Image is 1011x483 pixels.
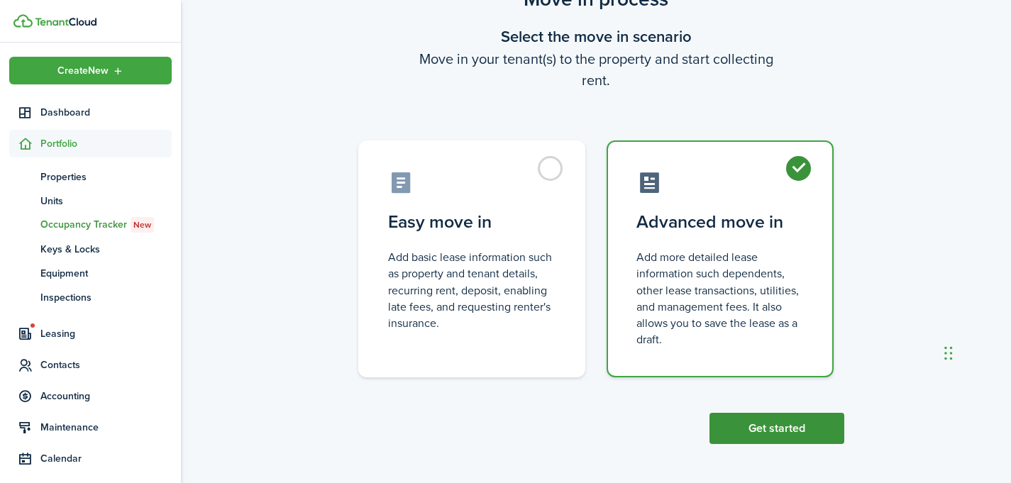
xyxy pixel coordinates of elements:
[40,420,172,435] span: Maintenance
[13,14,33,28] img: TenantCloud
[35,18,96,26] img: TenantCloud
[40,242,172,257] span: Keys & Locks
[9,57,172,84] button: Open menu
[40,266,172,281] span: Equipment
[940,318,1011,386] iframe: Chat Widget
[348,25,844,48] wizard-step-header-title: Select the move in scenario
[9,99,172,126] a: Dashboard
[57,66,109,76] span: Create New
[40,451,172,466] span: Calendar
[388,249,556,331] control-radio-card-description: Add basic lease information such as property and tenant details, recurring rent, deposit, enablin...
[388,209,556,235] control-radio-card-title: Easy move in
[9,285,172,309] a: Inspections
[40,105,172,120] span: Dashboard
[40,194,172,209] span: Units
[636,249,804,348] control-radio-card-description: Add more detailed lease information such dependents, other lease transactions, utilities, and man...
[9,213,172,237] a: Occupancy TrackerNew
[9,261,172,285] a: Equipment
[40,170,172,184] span: Properties
[636,209,804,235] control-radio-card-title: Advanced move in
[9,189,172,213] a: Units
[133,218,151,231] span: New
[944,332,953,374] div: Drag
[348,48,844,91] wizard-step-header-description: Move in your tenant(s) to the property and start collecting rent.
[40,136,172,151] span: Portfolio
[40,389,172,404] span: Accounting
[40,357,172,372] span: Contacts
[9,165,172,189] a: Properties
[40,290,172,305] span: Inspections
[709,413,844,444] button: Get started
[9,237,172,261] a: Keys & Locks
[40,217,172,233] span: Occupancy Tracker
[40,326,172,341] span: Leasing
